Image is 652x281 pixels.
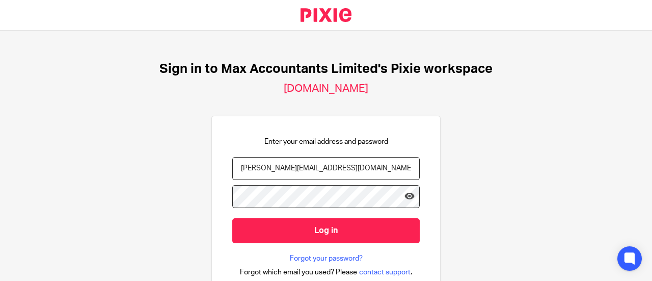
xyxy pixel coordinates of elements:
input: Log in [232,218,420,243]
p: Enter your email address and password [264,137,388,147]
h1: Sign in to Max Accountants Limited's Pixie workspace [159,61,493,77]
div: . [240,266,413,278]
a: Forgot your password? [290,253,363,264]
span: Forgot which email you used? Please [240,267,357,277]
span: contact support [359,267,411,277]
input: name@example.com [232,157,420,180]
h2: [DOMAIN_NAME] [284,82,368,95]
